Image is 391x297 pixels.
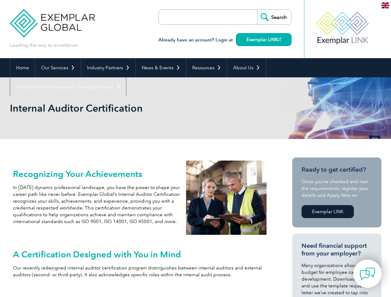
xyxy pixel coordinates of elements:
a: Resources [186,58,227,77]
a: Home [10,58,35,77]
a: Exemplar LINK [236,33,292,46]
a: Find Certified Professional / Training Provider [10,77,126,97]
p: Our recently redesigned internal auditor certification program distinguishes between internal aud... [13,265,267,278]
p: In [DATE] dynamic professional landscape, you have the power to shape your career path like never... [13,184,180,225]
img: en [381,2,389,8]
input: Search [257,10,291,24]
a: Industry Partners [81,58,136,77]
h3: Ready to get certified? [302,166,372,174]
p: Leading the way to excellence [10,42,78,49]
h3: Need financial support from your employer? [302,242,372,257]
p: Once you’ve checked and met the requirements, register your details and Apply Now on [302,178,372,199]
a: Exemplar LINK [302,205,354,218]
h2: Recognizing Your Achievements [13,169,180,179]
a: About Us [227,58,266,77]
a: News & Events [136,58,186,77]
h2: A Certification Designed with You in Mind [13,249,267,259]
img: contact-chat.png [360,266,375,282]
a: Our Services [35,58,81,77]
img: internal auditors [186,161,267,235]
h1: Internal Auditor Certification [10,102,248,114]
h3: Already have an account? Login at [159,36,292,44]
img: open_square.png [278,38,281,41]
